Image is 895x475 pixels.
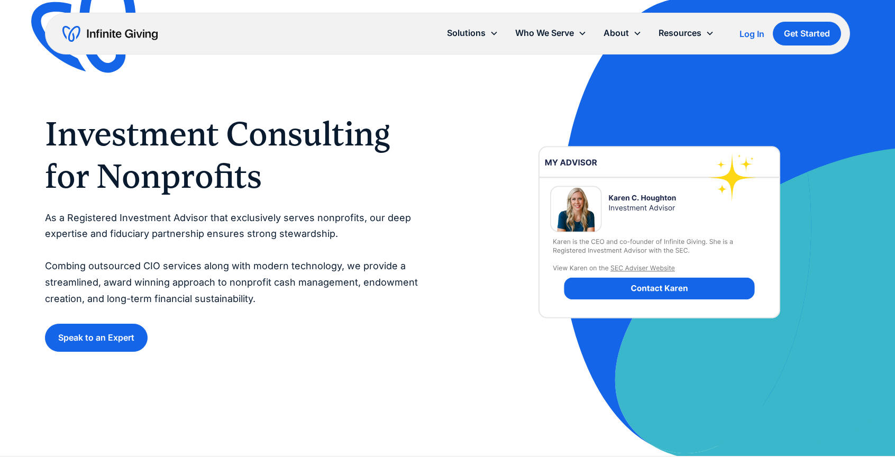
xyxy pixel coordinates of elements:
p: As a Registered Investment Advisor that exclusively serves nonprofits, our deep expertise and fid... [45,210,426,307]
div: Resources [659,26,701,40]
h1: Investment Consulting for Nonprofits [45,113,426,197]
div: Log In [739,30,764,38]
div: Resources [650,22,723,44]
div: Who We Serve [515,26,574,40]
img: investment-advisor-nonprofit-financial [518,102,801,363]
a: Log In [739,28,764,40]
div: Solutions [447,26,486,40]
div: Who We Serve [507,22,595,44]
div: Solutions [439,22,507,44]
a: home [62,25,158,42]
div: About [604,26,629,40]
div: About [595,22,650,44]
a: Speak to an Expert [45,324,148,352]
a: Get Started [773,22,841,45]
